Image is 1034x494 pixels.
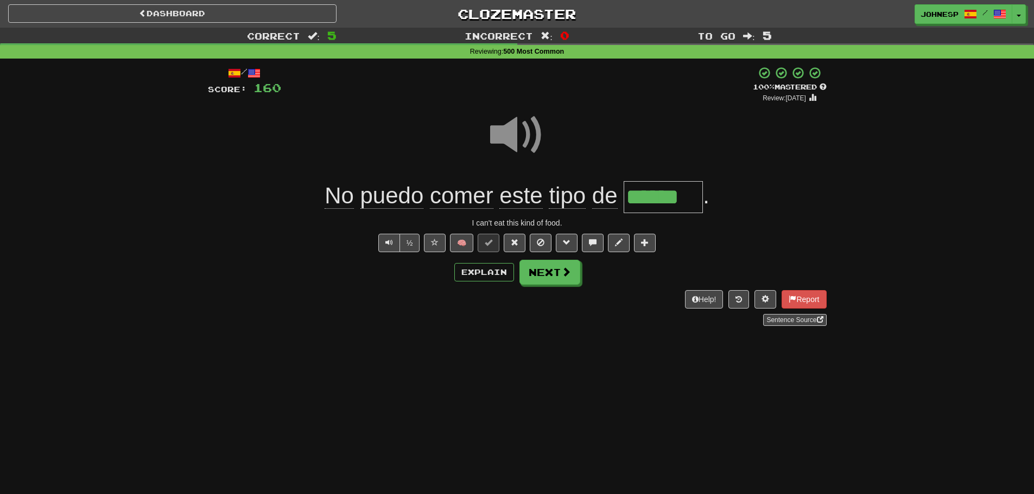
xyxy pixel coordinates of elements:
[450,234,473,252] button: 🧠
[634,234,656,252] button: Add to collection (alt+a)
[763,94,806,102] small: Review: [DATE]
[549,183,586,209] span: tipo
[454,263,514,281] button: Explain
[915,4,1012,24] a: JohnEsp /
[353,4,681,23] a: Clozemaster
[327,29,337,42] span: 5
[541,31,553,41] span: :
[763,29,772,42] span: 5
[499,183,542,209] span: este
[763,314,826,326] a: Sentence Source
[782,290,826,309] button: Report
[308,31,320,41] span: :
[478,234,499,252] button: Set this sentence to 100% Mastered (alt+m)
[592,183,618,209] span: de
[465,30,533,41] span: Incorrect
[503,48,564,55] strong: 500 Most Common
[728,290,749,309] button: Round history (alt+y)
[376,234,420,252] div: Text-to-speech controls
[753,82,827,92] div: Mastered
[247,30,300,41] span: Correct
[399,234,420,252] button: ½
[743,31,755,41] span: :
[556,234,578,252] button: Grammar (alt+g)
[208,217,827,228] div: I can't eat this kind of food.
[685,290,724,309] button: Help!
[560,29,569,42] span: 0
[530,234,551,252] button: Ignore sentence (alt+i)
[753,82,775,91] span: 100 %
[430,183,493,209] span: comer
[703,183,709,208] span: .
[982,9,988,16] span: /
[504,234,525,252] button: Reset to 0% Mastered (alt+r)
[208,66,281,80] div: /
[378,234,400,252] button: Play sentence audio (ctl+space)
[582,234,604,252] button: Discuss sentence (alt+u)
[360,183,424,209] span: puedo
[424,234,446,252] button: Favorite sentence (alt+f)
[519,260,580,285] button: Next
[253,81,281,94] span: 160
[608,234,630,252] button: Edit sentence (alt+d)
[697,30,735,41] span: To go
[921,9,959,19] span: JohnEsp
[325,183,354,209] span: No
[208,85,247,94] span: Score:
[8,4,337,23] a: Dashboard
